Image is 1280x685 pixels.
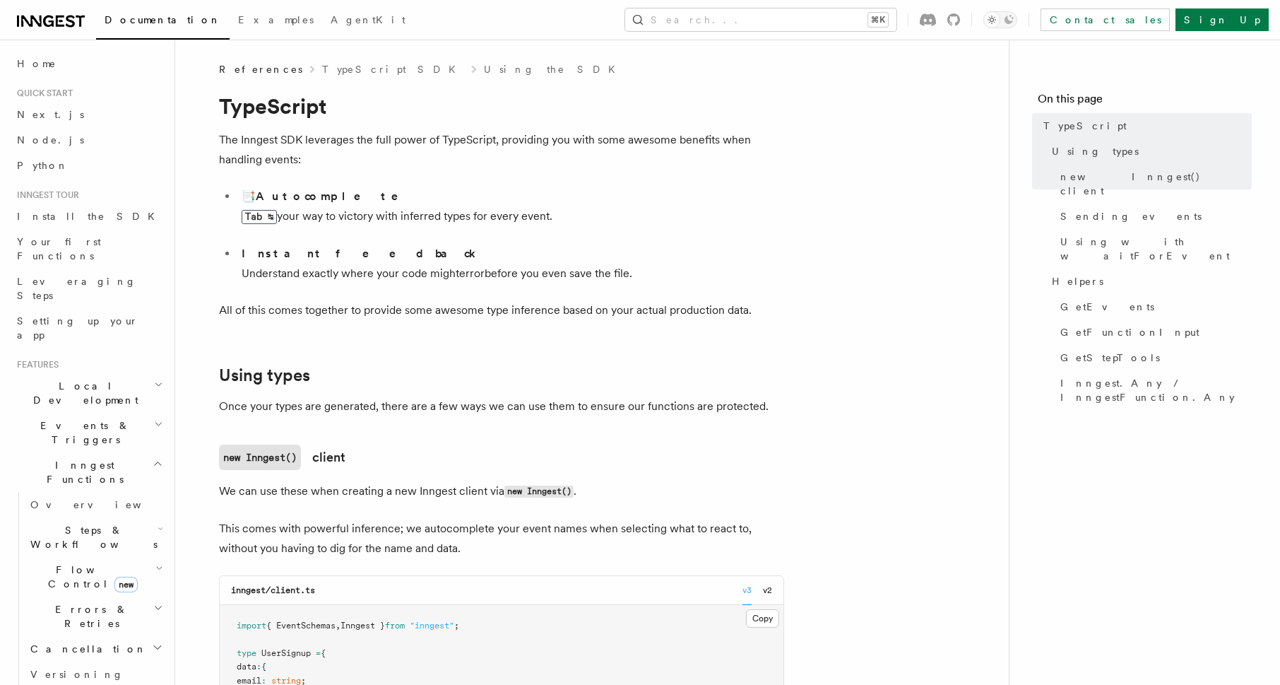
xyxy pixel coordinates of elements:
span: Setting up your app [17,315,138,341]
button: v3 [742,576,752,605]
span: from [385,621,405,631]
a: Sending events [1055,204,1252,229]
button: v2 [763,576,772,605]
a: new Inngest() client [1055,164,1252,204]
a: Overview [25,492,166,517]
strong: Instant feedback [242,247,477,260]
p: All of this comes together to provide some awesome type inference based on your actual production... [219,300,784,320]
a: Inngest.Any / InngestFunction.Any [1055,370,1252,410]
span: import [237,621,266,631]
a: GetFunctionInput [1055,320,1252,345]
span: AgentKit [331,14,405,25]
p: We can use these when creating a new Inngest client via . [219,481,784,502]
span: Versioning [30,669,124,680]
span: Leveraging Steps [17,276,136,301]
a: Home [11,51,166,76]
span: Inngest tour [11,189,79,201]
span: , [336,621,340,631]
a: Sign Up [1175,8,1269,31]
a: TypeScript [1038,113,1252,139]
span: GetFunctionInput [1060,325,1199,339]
a: Leveraging Steps [11,269,166,308]
a: GetStepTools [1055,345,1252,370]
span: Helpers [1052,274,1103,288]
span: Steps & Workflows [25,523,158,551]
span: Cancellation [25,642,147,656]
code: inngest/client.ts [231,585,315,595]
a: Setting up your app [11,308,166,348]
code: new Inngest() [504,486,574,498]
a: Using types [1046,139,1252,164]
span: Using types [1052,144,1139,158]
span: : [256,662,261,672]
span: "inngest" [410,621,454,631]
span: data [237,662,256,672]
span: new [114,577,138,592]
button: Steps & Workflows [25,517,166,557]
span: Local Development [11,379,154,407]
a: Contact sales [1041,8,1170,31]
button: Copy [746,609,779,628]
a: Node.js [11,127,166,153]
a: TypeScript SDK [322,62,464,76]
a: Helpers [1046,269,1252,294]
button: Errors & Retries [25,597,166,636]
span: { [261,662,266,672]
span: { [321,648,326,658]
a: Python [11,153,166,178]
p: The Inngest SDK leverages the full power of TypeScript, providing you with some awesome benefits ... [219,130,784,170]
span: Documentation [105,14,221,25]
li: 📑 your way to victory with inferred types for every event. [237,187,784,238]
a: Using the SDK [484,62,624,76]
span: Examples [238,14,314,25]
span: ; [454,621,459,631]
button: Events & Triggers [11,413,166,452]
a: GetEvents [1055,294,1252,320]
span: Python [17,160,69,171]
span: Overview [30,499,176,510]
span: Flow Control [25,563,155,591]
span: Home [17,57,57,71]
h1: TypeScript [219,93,784,119]
a: Using with waitForEvent [1055,229,1252,269]
span: GetEvents [1060,300,1154,314]
li: Understand exactly where your code might before you even save the file. [237,244,784,283]
p: This comes with powerful inference; we autocomplete your event names when selecting what to react... [219,519,784,558]
span: Errors & Retries [25,602,153,631]
kbd: Tab ↹ [242,210,277,224]
span: Inngest Functions [11,458,153,486]
span: TypeScript [1043,119,1127,133]
span: UserSignup [261,648,311,658]
span: type [237,648,256,658]
button: Inngest Functions [11,452,166,492]
span: GetStepTools [1060,351,1160,365]
a: Next.js [11,102,166,127]
span: Your first Functions [17,236,101,262]
span: Next.js [17,109,84,120]
button: Flow Controlnew [25,557,166,597]
span: new Inngest() client [1060,170,1252,198]
button: Local Development [11,373,166,413]
span: error [459,267,485,280]
span: Node.js [17,134,84,146]
a: Documentation [96,4,230,40]
a: new Inngest()client [219,445,345,470]
span: = [316,648,321,658]
span: Using with waitForEvent [1060,235,1252,263]
a: AgentKit [322,4,414,38]
strong: Autocomplete [256,189,418,203]
span: Features [11,359,59,370]
a: Install the SDK [11,204,166,229]
a: Using types [219,365,310,385]
a: Your first Functions [11,229,166,269]
span: Sending events [1060,209,1202,223]
span: Inngest.Any / InngestFunction.Any [1060,376,1252,404]
span: Quick start [11,88,73,99]
span: Install the SDK [17,211,163,222]
span: Inngest } [340,621,385,631]
span: { EventSchemas [266,621,336,631]
p: Once your types are generated, there are a few ways we can use them to ensure our functions are p... [219,397,784,416]
kbd: ⌘K [868,13,888,27]
span: References [219,62,302,76]
a: Examples [230,4,322,38]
